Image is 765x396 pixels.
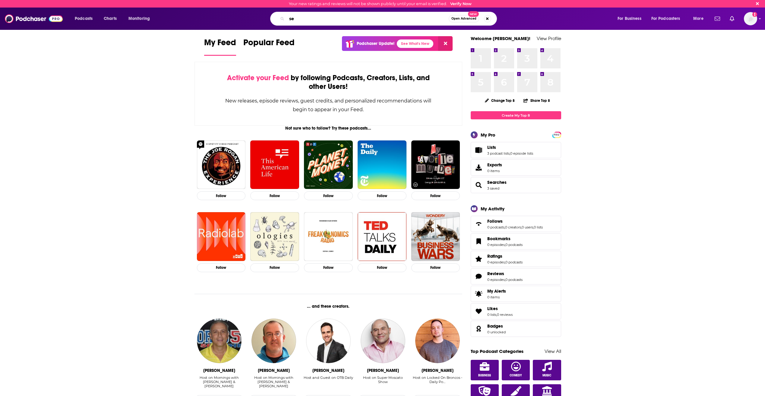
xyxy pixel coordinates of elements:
span: Ratings [471,251,561,267]
span: Bookmarks [471,233,561,250]
div: Search podcasts, credits, & more... [276,12,503,26]
span: Exports [487,162,502,168]
a: Verify Now [450,2,472,6]
button: Follow [304,191,353,200]
span: , [533,225,534,229]
a: Welcome [PERSON_NAME]! [471,36,530,41]
a: 0 podcasts [487,225,504,229]
span: Lists [471,142,561,158]
div: New releases, episode reviews, guest credits, and personalized recommendations will begin to appe... [225,96,432,114]
img: Freakonomics Radio [304,212,353,261]
div: Host on Mornings with Greg & Eli [194,376,244,388]
img: Vincent Moscato [361,319,405,363]
a: Lists [473,146,485,154]
span: My Alerts [487,288,506,294]
span: Badges [487,323,503,329]
button: open menu [124,14,158,24]
a: View Profile [537,36,561,41]
img: My Favorite Murder with Karen Kilgariff and Georgia Hardstark [411,140,460,189]
div: Not sure who to follow? Try these podcasts... [194,126,463,131]
button: open menu [647,14,689,24]
button: Follow [197,191,246,200]
div: Joe Molloy [312,368,344,373]
a: Searches [487,180,507,185]
span: Activate your Feed [227,73,289,82]
span: , [505,243,505,247]
p: Podchaser Update! [357,41,394,46]
span: Charts [104,14,117,23]
span: More [693,14,703,23]
span: Ratings [487,253,502,259]
span: Likes [471,303,561,319]
button: Follow [304,263,353,272]
a: 3 saved [487,186,499,190]
a: Reviews [487,271,523,276]
div: ... and these creators. [194,304,463,309]
button: open menu [689,14,711,24]
a: Ratings [487,253,523,259]
span: Monitoring [128,14,150,23]
a: View All [545,348,561,354]
img: Greg Gaston [197,319,242,363]
a: TED Talks Daily [358,212,406,261]
button: open menu [71,14,100,24]
a: Charts [100,14,120,24]
a: Searches [473,181,485,189]
img: Podchaser - Follow, Share and Rate Podcasts [5,13,63,24]
span: Follows [487,218,503,224]
a: Lists [487,145,533,150]
span: Follows [471,216,561,232]
span: , [521,225,522,229]
span: 0 items [487,169,502,173]
a: Exports [471,159,561,176]
a: Cody Roark [415,319,460,363]
span: For Podcasters [651,14,680,23]
span: Podcasts [75,14,93,23]
img: Ologies with Alie Ward [250,212,299,261]
a: My Alerts [471,286,561,302]
a: The Joe Rogan Experience [197,140,246,189]
a: Eli Savoie [251,319,296,363]
img: Planet Money [304,140,353,189]
a: 0 users [522,225,533,229]
a: 0 episode lists [510,151,533,156]
div: Eli Savoie [258,368,290,373]
a: Reviews [473,272,485,281]
a: PRO [553,132,560,137]
div: Host on Locked On Broncos - Daily Po… [413,376,462,384]
a: 0 episodes [487,278,505,282]
span: Exports [473,163,485,172]
img: User Profile [744,12,757,25]
span: Bookmarks [487,236,511,241]
div: Host and Guest on OTB Daily [304,376,353,380]
a: 0 episodes [487,243,505,247]
div: Host on Super Moscato Show [358,376,408,388]
a: Business Wars [411,212,460,261]
img: This American Life [250,140,299,189]
a: Likes [487,306,513,311]
span: Likes [487,306,498,311]
div: Your new ratings and reviews will not be shown publicly until your email is verified. [289,2,472,6]
button: Share Top 8 [523,95,550,106]
button: Follow [250,263,299,272]
a: 0 podcasts [505,278,523,282]
span: 0 items [487,295,506,299]
a: Ratings [473,255,485,263]
img: Joe Molloy [306,319,351,363]
a: See What's New [397,39,433,48]
div: My Pro [481,132,495,138]
div: Host on Mornings with [PERSON_NAME] & [PERSON_NAME] [249,376,299,388]
a: 0 creators [505,225,521,229]
a: Top Podcast Categories [471,348,523,354]
img: Radiolab [197,212,246,261]
span: New [468,11,479,17]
